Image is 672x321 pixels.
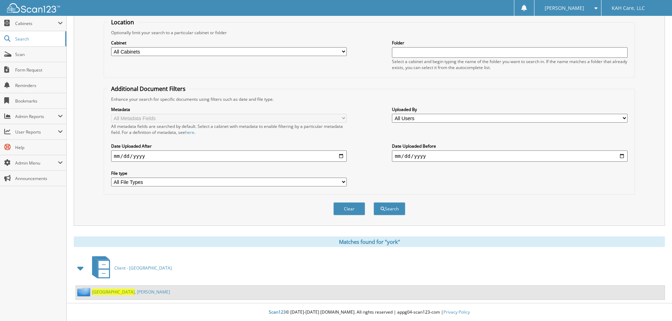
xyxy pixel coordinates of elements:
[111,123,347,135] div: All metadata fields are searched by default. Select a cabinet with metadata to enable filtering b...
[15,98,63,104] span: Bookmarks
[15,82,63,88] span: Reminders
[77,288,92,296] img: folder2.png
[612,6,645,10] span: KAH Care, LLC
[111,106,347,112] label: Metadata
[108,18,138,26] legend: Location
[74,236,665,247] div: Matches found for "york"
[374,202,405,215] button: Search
[7,3,60,13] img: scan123-logo-white.svg
[443,309,470,315] a: Privacy Policy
[392,150,628,162] input: end
[108,30,631,36] div: Optionally limit your search to a particular cabinet or folder
[92,289,135,295] span: [GEOGRAPHIC_DATA]
[67,304,672,321] div: © [DATE]-[DATE] [DOMAIN_NAME]. All rights reserved | appg04-scan123-com |
[15,36,62,42] span: Search
[111,170,347,176] label: File type
[108,85,189,93] legend: Additional Document Filters
[111,143,347,149] label: Date Uploaded After
[185,129,194,135] a: here
[15,20,58,26] span: Cabinets
[114,265,172,271] span: Client - [GEOGRAPHIC_DATA]
[392,58,628,70] div: Select a cabinet and begin typing the name of the folder you want to search in. If the name match...
[15,175,63,181] span: Announcements
[637,287,672,321] iframe: Chat Widget
[392,143,628,149] label: Date Uploaded Before
[111,150,347,162] input: start
[111,40,347,46] label: Cabinet
[392,40,628,46] label: Folder
[88,254,172,282] a: Client - [GEOGRAPHIC_DATA]
[15,113,58,119] span: Admin Reports
[333,202,365,215] button: Clear
[392,106,628,112] label: Uploaded By
[545,6,584,10] span: [PERSON_NAME]
[15,144,63,150] span: Help
[15,160,58,166] span: Admin Menu
[15,67,63,73] span: Form Request
[108,96,631,102] div: Enhance your search for specific documents using filters such as date and file type.
[269,309,286,315] span: Scan123
[92,289,170,295] a: [GEOGRAPHIC_DATA], [PERSON_NAME]
[15,129,58,135] span: User Reports
[15,51,63,57] span: Scan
